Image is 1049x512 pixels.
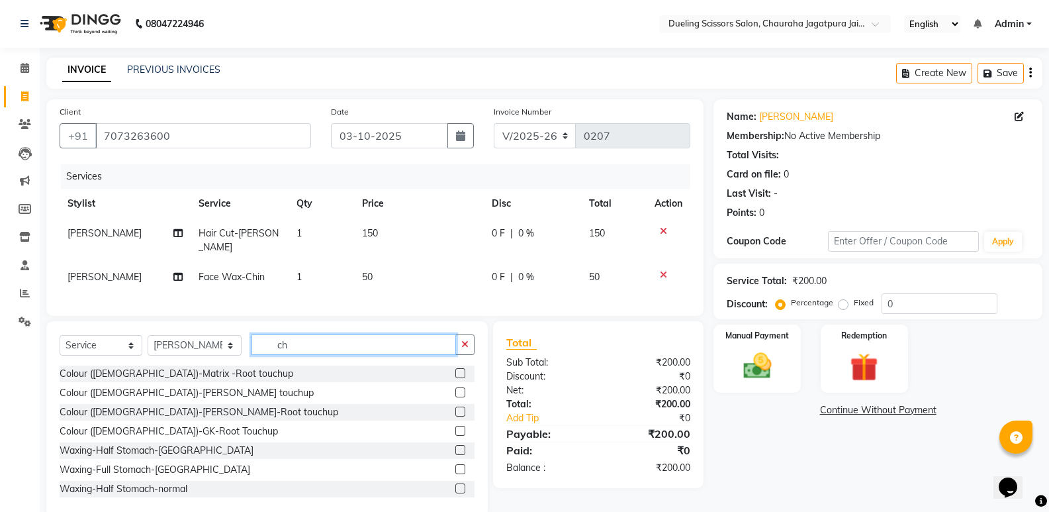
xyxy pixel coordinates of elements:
[616,411,700,425] div: ₹0
[598,442,700,458] div: ₹0
[62,58,111,82] a: INVOICE
[60,367,293,381] div: Colour ([DEMOGRAPHIC_DATA])-Matrix -Root touchup
[60,463,250,477] div: Waxing-Full Stomach-[GEOGRAPHIC_DATA]
[362,227,378,239] span: 150
[68,271,142,283] span: [PERSON_NAME]
[727,206,756,220] div: Points:
[494,106,551,118] label: Invoice Number
[496,370,598,384] div: Discount:
[759,110,833,124] a: [PERSON_NAME]
[60,123,97,148] button: +91
[60,405,338,419] div: Colour ([DEMOGRAPHIC_DATA])-[PERSON_NAME]-Root touchup
[841,350,887,385] img: _gift.svg
[496,442,598,458] div: Paid:
[95,123,311,148] input: Search by Name/Mobile/Email/Code
[518,227,534,240] span: 0 %
[727,129,1029,143] div: No Active Membership
[60,482,187,496] div: Waxing-Half Stomach-normal
[598,426,700,442] div: ₹200.00
[127,64,220,76] a: PREVIOUS INVOICES
[792,274,827,288] div: ₹200.00
[199,227,279,253] span: Hair Cut-[PERSON_NAME]
[354,189,484,219] th: Price
[251,334,456,355] input: Search or Scan
[61,164,700,189] div: Services
[727,297,768,311] div: Discount:
[289,189,354,219] th: Qty
[735,350,780,382] img: _cash.svg
[727,129,784,143] div: Membership:
[727,168,781,181] div: Card on file:
[484,189,582,219] th: Disc
[993,459,1036,499] iframe: chat widget
[34,5,124,42] img: logo
[727,110,756,124] div: Name:
[978,63,1024,83] button: Save
[828,231,979,252] input: Enter Offer / Coupon Code
[984,232,1022,252] button: Apply
[492,227,505,240] span: 0 F
[496,461,598,475] div: Balance :
[598,370,700,384] div: ₹0
[784,168,789,181] div: 0
[492,270,505,284] span: 0 F
[506,336,537,350] span: Total
[191,189,289,219] th: Service
[581,189,647,219] th: Total
[727,148,779,162] div: Total Visits:
[598,356,700,370] div: ₹200.00
[362,271,373,283] span: 50
[727,187,771,201] div: Last Visit:
[496,397,598,411] div: Total:
[331,106,349,118] label: Date
[496,356,598,370] div: Sub Total:
[518,270,534,284] span: 0 %
[296,227,302,239] span: 1
[60,106,81,118] label: Client
[841,330,887,342] label: Redemption
[727,234,827,248] div: Coupon Code
[496,384,598,397] div: Net:
[854,297,874,309] label: Fixed
[510,270,513,284] span: |
[598,384,700,397] div: ₹200.00
[727,274,787,288] div: Service Total:
[647,189,690,219] th: Action
[496,411,616,425] a: Add Tip
[589,271,600,283] span: 50
[60,189,191,219] th: Stylist
[60,425,278,438] div: Colour ([DEMOGRAPHIC_DATA])-GK-Root Touchup
[68,227,142,239] span: [PERSON_NAME]
[510,227,513,240] span: |
[791,297,833,309] label: Percentage
[146,5,204,42] b: 08047224946
[60,444,253,458] div: Waxing-Half Stomach-[GEOGRAPHIC_DATA]
[598,397,700,411] div: ₹200.00
[716,403,1040,417] a: Continue Without Payment
[296,271,302,283] span: 1
[199,271,265,283] span: Face Wax-Chin
[896,63,972,83] button: Create New
[774,187,778,201] div: -
[598,461,700,475] div: ₹200.00
[995,17,1024,31] span: Admin
[725,330,789,342] label: Manual Payment
[759,206,764,220] div: 0
[496,426,598,442] div: Payable:
[60,386,314,400] div: Colour ([DEMOGRAPHIC_DATA])-[PERSON_NAME] touchup
[589,227,605,239] span: 150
